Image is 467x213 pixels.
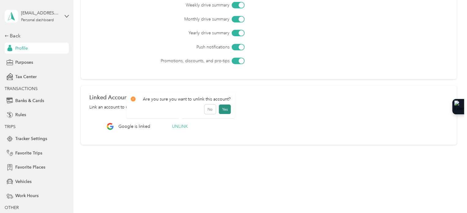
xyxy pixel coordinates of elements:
[204,105,216,114] button: No
[21,18,54,22] div: Personal dashboard
[5,205,19,210] span: OTHER
[15,97,44,104] span: Banks & Cards
[15,59,33,66] span: Purposes
[15,178,32,185] span: Vehicles
[433,179,467,213] iframe: Everlance-gr Chat Button Frame
[454,101,465,113] img: Extension Icon
[15,45,28,51] span: Profile
[131,96,231,102] div: Are you sure you want to unlink this account?
[168,121,192,132] button: Unlink
[118,123,150,130] span: Google is linked
[219,105,231,114] button: Yes
[15,164,45,170] span: Favorite Places
[106,123,114,130] img: Google Logo
[124,16,230,22] label: Monthly drive summary
[5,32,66,40] div: Back
[124,58,230,64] label: Promotions, discounts, and pro-tips
[15,192,39,199] span: Work Hours
[15,74,37,80] span: Tax Center
[5,86,38,91] span: TRANSACTIONS
[124,44,230,50] label: Push notifications
[15,150,42,156] span: Favorite Trips
[89,104,448,110] div: Link an account to use it as your Everlance Login.
[5,124,16,129] span: TRIPS
[124,30,230,36] label: Yearly drive summary
[89,94,448,101] div: Linked Accounts
[15,135,47,142] span: Tracker Settings
[124,2,230,8] label: Weekly drive summary
[21,10,59,16] div: [EMAIL_ADDRESS][DOMAIN_NAME]
[15,112,26,118] span: Rules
